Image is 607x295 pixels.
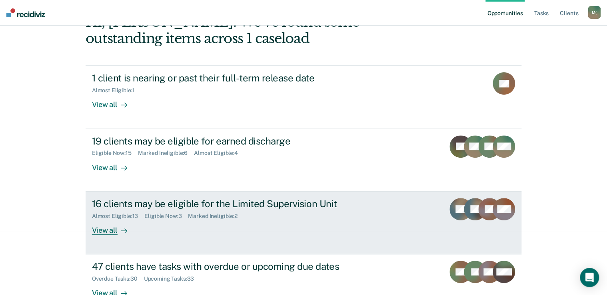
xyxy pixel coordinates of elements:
div: Almost Eligible : 13 [92,213,145,220]
div: Eligible Now : 3 [144,213,188,220]
div: 1 client is nearing or past their full-term release date [92,72,373,84]
div: Overdue Tasks : 30 [92,275,144,282]
img: Recidiviz [6,8,45,17]
div: Upcoming Tasks : 33 [144,275,201,282]
div: M ( [588,6,601,19]
div: 47 clients have tasks with overdue or upcoming due dates [92,261,373,272]
div: Marked Ineligible : 2 [188,213,244,220]
button: M( [588,6,601,19]
a: 1 client is nearing or past their full-term release dateAlmost Eligible:1View all [86,65,522,129]
div: 16 clients may be eligible for the Limited Supervision Unit [92,198,373,210]
div: View all [92,219,137,235]
a: 16 clients may be eligible for the Limited Supervision UnitAlmost Eligible:13Eligible Now:3Marked... [86,192,522,254]
div: Almost Eligible : 4 [194,150,244,156]
div: Eligible Now : 15 [92,150,138,156]
div: Marked Ineligible : 6 [138,150,194,156]
div: View all [92,94,137,109]
div: Open Intercom Messenger [580,268,599,287]
div: Almost Eligible : 1 [92,87,141,94]
div: View all [92,156,137,172]
div: Hi, [PERSON_NAME]. We’ve found some outstanding items across 1 caseload [86,14,434,47]
a: 19 clients may be eligible for earned dischargeEligible Now:15Marked Ineligible:6Almost Eligible:... [86,129,522,192]
div: 19 clients may be eligible for earned discharge [92,135,373,147]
